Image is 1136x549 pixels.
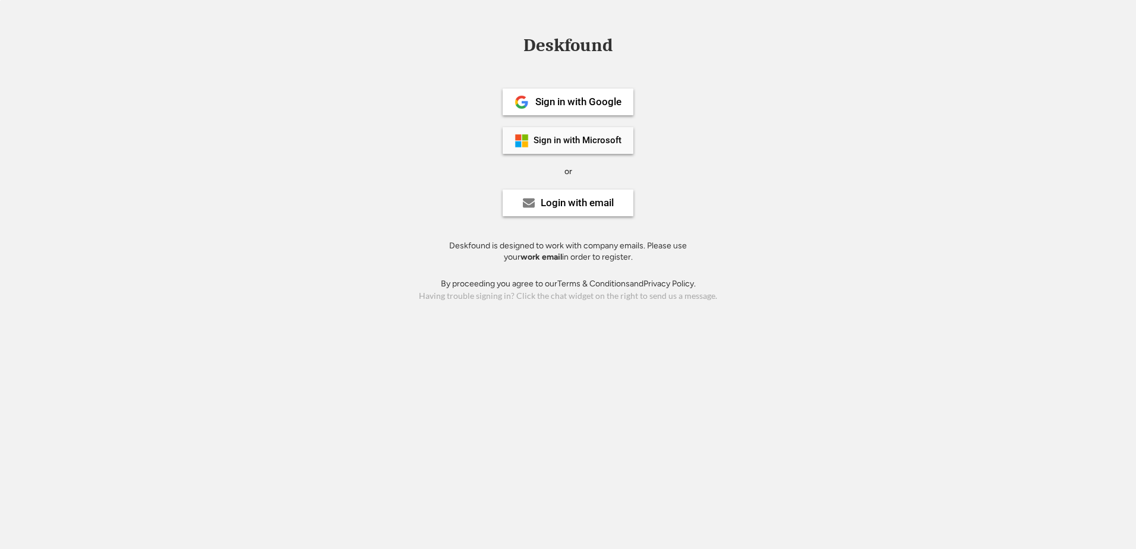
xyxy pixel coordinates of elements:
[517,36,619,55] div: Deskfound
[434,240,702,263] div: Deskfound is designed to work with company emails. Please use your in order to register.
[515,134,529,148] img: ms-symbollockup_mssymbol_19.png
[534,136,621,145] div: Sign in with Microsoft
[564,166,572,178] div: or
[557,279,630,289] a: Terms & Conditions
[643,279,696,289] a: Privacy Policy.
[441,278,696,290] div: By proceeding you agree to our and
[541,198,614,208] div: Login with email
[535,97,621,107] div: Sign in with Google
[520,252,562,262] strong: work email
[515,95,529,109] img: 1024px-Google__G__Logo.svg.png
